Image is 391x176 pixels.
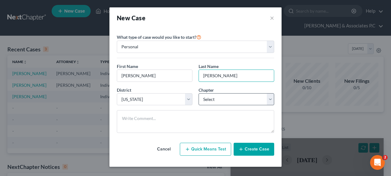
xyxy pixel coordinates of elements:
[199,64,219,69] span: Last Name
[117,64,138,69] span: First Name
[383,155,388,160] span: 2
[270,14,274,22] button: ×
[150,143,177,155] button: Cancel
[199,70,274,82] input: Enter Last Name
[117,70,192,82] input: Enter First Name
[370,155,385,170] iframe: Intercom live chat
[199,87,214,93] span: Chapter
[180,143,231,156] button: Quick Means Test
[117,87,131,93] span: District
[234,143,274,156] button: Create Case
[117,14,145,22] strong: New Case
[117,33,201,41] label: What type of case would you like to start?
